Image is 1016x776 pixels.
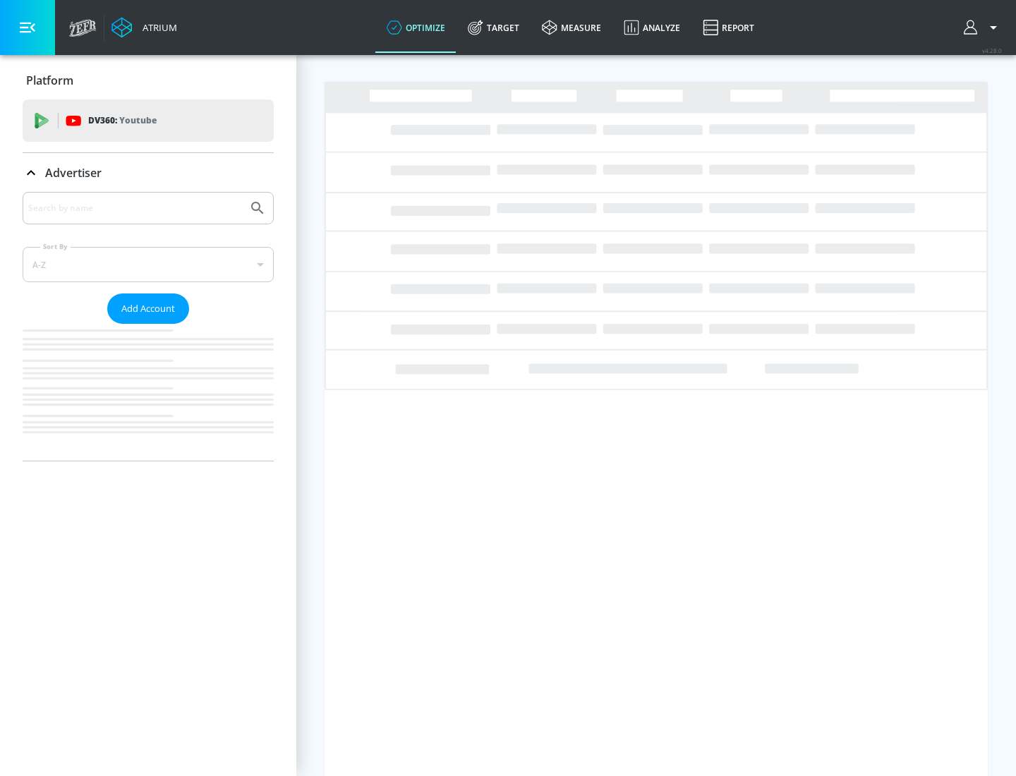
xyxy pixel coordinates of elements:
p: Youtube [119,113,157,128]
a: Report [691,2,766,53]
div: Platform [23,61,274,100]
div: DV360: Youtube [23,99,274,142]
a: Target [456,2,531,53]
span: v 4.28.0 [982,47,1002,54]
button: Add Account [107,293,189,324]
span: Add Account [121,301,175,317]
div: Atrium [137,21,177,34]
p: Advertiser [45,165,102,181]
input: Search by name [28,199,242,217]
div: Advertiser [23,192,274,461]
label: Sort By [40,242,71,251]
div: A-Z [23,247,274,282]
a: Analyze [612,2,691,53]
div: Advertiser [23,153,274,193]
a: measure [531,2,612,53]
a: Atrium [111,17,177,38]
p: Platform [26,73,73,88]
nav: list of Advertiser [23,324,274,461]
a: optimize [375,2,456,53]
p: DV360: [88,113,157,128]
